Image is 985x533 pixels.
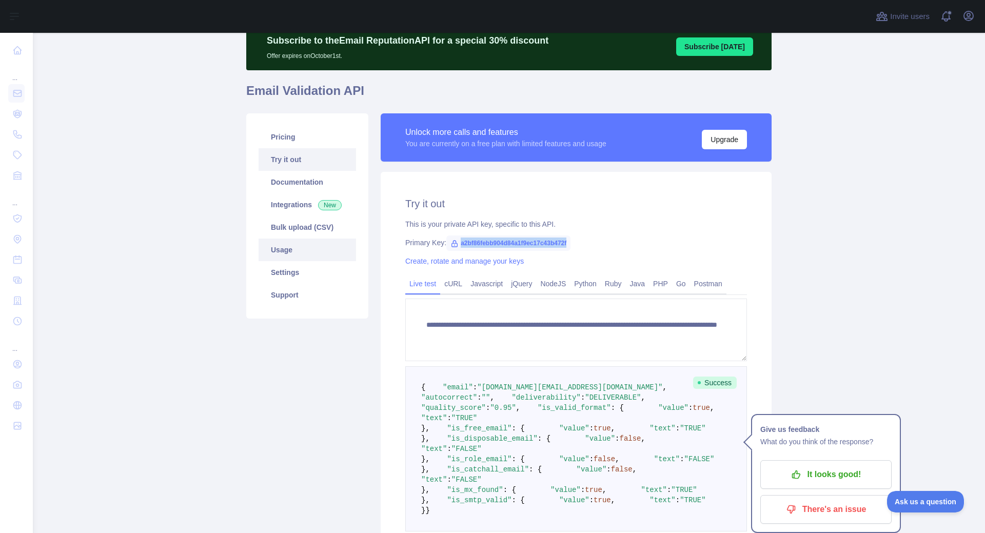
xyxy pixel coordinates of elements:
span: , [516,404,520,412]
span: true [693,404,710,412]
span: , [641,393,645,402]
span: : { [511,424,524,432]
span: : [606,465,610,473]
span: "DELIVERABLE" [585,393,641,402]
span: }, [421,455,430,463]
span: "" [482,393,490,402]
span: , [490,393,494,402]
span: "is_free_email" [447,424,511,432]
div: This is your private API key, specific to this API. [405,219,747,229]
p: Offer expires on October 1st. [267,48,548,60]
div: Primary Key: [405,238,747,248]
span: : [680,455,684,463]
a: Try it out [259,148,356,171]
span: : { [503,486,516,494]
span: , [615,455,619,463]
span: "text" [641,486,667,494]
iframe: Toggle Customer Support [887,491,964,512]
span: : { [538,435,550,443]
span: a2bf86febb904d84a1f9ec17c43b472f [446,235,570,251]
span: : [667,486,671,494]
span: "email" [443,383,473,391]
button: It looks good! [760,460,892,489]
span: "value" [658,404,688,412]
span: "text" [654,455,680,463]
a: jQuery [507,275,536,292]
span: "text" [421,414,447,422]
span: "[DOMAIN_NAME][EMAIL_ADDRESS][DOMAIN_NAME]" [477,383,662,391]
span: , [663,383,667,391]
div: ... [8,332,25,353]
span: "FALSE" [684,455,715,463]
span: true [585,486,602,494]
p: There's an issue [768,501,884,518]
span: "TRUE" [671,486,697,494]
a: PHP [649,275,672,292]
a: Ruby [601,275,626,292]
span: "text" [649,424,675,432]
span: , [633,465,637,473]
button: Upgrade [702,130,747,149]
span: "value" [559,455,589,463]
a: Go [672,275,690,292]
span: true [594,424,611,432]
span: : { [611,404,624,412]
a: Pricing [259,126,356,148]
span: "is_catchall_email" [447,465,529,473]
span: : { [529,465,542,473]
span: "FALSE" [451,476,482,484]
div: Unlock more calls and features [405,126,606,139]
span: "value" [577,465,607,473]
span: "text" [421,476,447,484]
div: ... [8,62,25,82]
span: "value" [559,496,589,504]
a: Settings [259,261,356,284]
a: Support [259,284,356,306]
span: "is_valid_format" [538,404,611,412]
h1: Email Validation API [246,83,772,107]
span: "value" [559,424,589,432]
span: : [589,424,594,432]
span: : [581,486,585,494]
h2: Try it out [405,196,747,211]
a: cURL [440,275,466,292]
span: : [486,404,490,412]
span: }, [421,496,430,504]
a: Bulk upload (CSV) [259,216,356,239]
span: : [447,445,451,453]
span: : [477,393,481,402]
span: : [447,414,451,422]
span: true [594,496,611,504]
span: } [421,506,425,515]
span: "0.95" [490,404,516,412]
span: : [676,496,680,504]
span: , [641,435,645,443]
span: "text" [649,496,675,504]
a: Javascript [466,275,507,292]
span: "is_disposable_email" [447,435,537,443]
a: Usage [259,239,356,261]
span: , [710,404,714,412]
span: : { [511,496,524,504]
button: There's an issue [760,495,892,524]
span: , [611,496,615,504]
span: : { [511,455,524,463]
span: "text" [421,445,447,453]
span: "TRUE" [680,496,705,504]
span: "deliverability" [511,393,580,402]
span: false [611,465,633,473]
span: : [676,424,680,432]
span: "is_role_email" [447,455,511,463]
span: { [421,383,425,391]
a: Live test [405,275,440,292]
a: Java [626,275,649,292]
span: "is_smtp_valid" [447,496,511,504]
span: Success [693,377,737,389]
span: , [611,424,615,432]
div: ... [8,187,25,207]
h1: Give us feedback [760,423,892,436]
button: Subscribe [DATE] [676,37,753,56]
a: Integrations New [259,193,356,216]
span: : [615,435,619,443]
span: , [602,486,606,494]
